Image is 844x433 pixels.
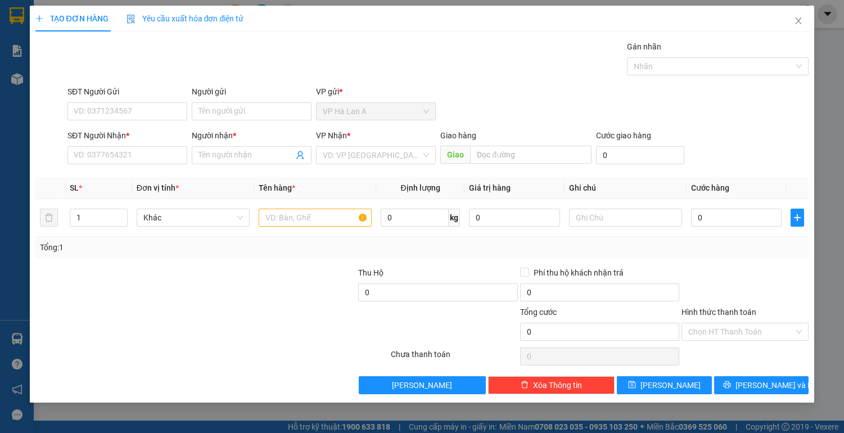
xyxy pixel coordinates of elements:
span: VP Nhận [316,131,347,140]
div: VP gửi [316,85,436,98]
button: printer[PERSON_NAME] và In [714,376,809,394]
th: Ghi chú [565,177,687,199]
span: delete [521,381,529,390]
span: Tổng cước [520,308,557,317]
div: SĐT Người Nhận [67,129,187,142]
span: [PERSON_NAME] [392,379,452,391]
span: printer [723,381,731,390]
span: Thu Hộ [358,268,383,277]
span: Khác [143,209,243,226]
div: SĐT Người Gửi [67,85,187,98]
label: Gán nhãn [627,42,661,51]
span: Tên hàng [259,183,295,192]
label: Cước giao hàng [596,131,651,140]
span: Yêu cầu xuất hóa đơn điện tử [127,14,244,23]
div: Người gửi [192,85,312,98]
span: SL [70,183,79,192]
div: Tổng: 1 [40,241,327,254]
button: [PERSON_NAME] [359,376,486,394]
span: Cước hàng [691,183,729,192]
span: VP Hà Lan A [323,103,429,120]
button: delete [40,209,58,227]
span: [PERSON_NAME] và In [735,379,814,391]
span: TẠO ĐƠN HÀNG [35,14,109,23]
span: plus [791,213,804,222]
div: Người nhận [192,129,312,142]
span: plus [35,15,43,22]
input: Ghi Chú [569,209,682,227]
div: Chưa thanh toán [390,348,519,368]
span: Giao [440,146,470,164]
input: 0 [469,209,560,227]
span: Giá trị hàng [469,183,511,192]
img: icon [127,15,136,24]
input: Dọc đường [470,146,591,164]
button: deleteXóa Thông tin [488,376,615,394]
input: VD: Bàn, Ghế [259,209,372,227]
span: close [794,16,803,25]
span: Giao hàng [440,131,476,140]
span: [PERSON_NAME] [640,379,701,391]
span: user-add [296,151,305,160]
span: Xóa Thông tin [533,379,582,391]
span: kg [449,209,460,227]
span: Định lượng [401,183,440,192]
label: Hình thức thanh toán [681,308,756,317]
span: Phí thu hộ khách nhận trả [529,267,628,279]
span: Đơn vị tính [137,183,179,192]
span: save [628,381,636,390]
input: Cước giao hàng [596,146,685,164]
button: Close [783,6,814,37]
button: plus [791,209,804,227]
button: save[PERSON_NAME] [617,376,711,394]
